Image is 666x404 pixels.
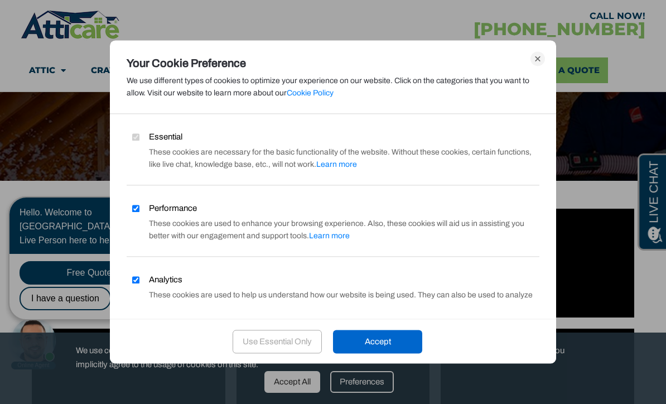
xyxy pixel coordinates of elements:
[27,9,90,23] span: Opens a chat window
[14,100,105,124] div: I have a question
[149,131,182,143] span: Essential
[233,330,322,353] div: Use Essential Only
[149,273,182,286] span: Analytics
[132,133,139,141] input: Essential
[287,89,334,97] a: Cookie Policy
[132,276,139,283] input: Analytics
[108,100,153,124] div: Other
[137,1,155,19] div: Close Chat
[127,75,539,99] div: We use different types of cookies to optimize your experience on our website. Click on the catego...
[127,57,539,69] div: Your Cookie Preference
[333,330,422,353] div: Accept
[14,75,153,98] div: Free Quote
[127,289,539,326] div: These cookies are used to help us understand how our website is being used. They can also be used...
[14,19,153,61] div: Hello. Welcome to [GEOGRAPHIC_DATA]! I am a Live Person here to help.
[316,160,357,169] span: Learn more
[142,7,149,14] a: Close Chat
[132,205,139,212] input: Performance
[6,132,50,176] div: Need help? Chat with us now!
[127,218,539,242] div: These cookies are used to enhance your browsing experience. Also, these cookies will aid us in as...
[127,146,539,171] div: These cookies are necessary for the basic functionality of the website. Without these cookies, ce...
[6,175,50,183] div: Online Agent
[309,232,350,240] span: Learn more
[149,202,197,214] span: Performance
